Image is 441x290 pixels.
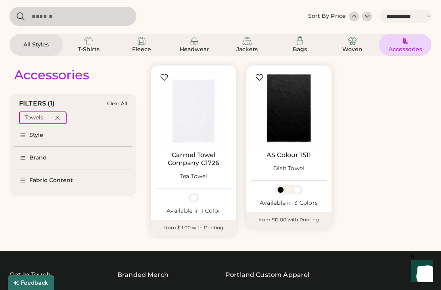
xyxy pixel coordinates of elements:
div: Tea Towel [180,173,207,181]
img: Headwear Icon [190,36,199,46]
a: Carmel Towel Company C1726 [155,151,232,167]
img: Jackets Icon [242,36,252,46]
div: from $11.00 with Printing [151,220,236,236]
div: Towels [25,114,43,122]
img: Accessories Icon [401,36,410,46]
div: Brand [29,154,47,162]
div: Branded Merch [117,270,169,280]
img: AS Colour 1511 Dish Towel [251,70,327,146]
img: T-Shirts Icon [84,36,94,46]
img: Woven Icon [348,36,357,46]
div: Accessories [387,46,423,54]
div: Fabric Content [29,177,73,184]
div: Clear All [107,101,127,106]
div: Jackets [229,46,265,54]
div: All Styles [18,41,54,49]
div: Fleece [124,46,159,54]
img: Bags Icon [295,36,305,46]
a: Portland Custom Apparel [225,270,309,280]
div: Sort By Price [308,12,346,20]
div: Dish Towel [273,165,305,173]
div: Accessories [14,67,89,83]
a: AS Colour 1511 [267,151,311,159]
img: Fleece Icon [137,36,146,46]
div: from $12.00 with Printing [246,212,332,228]
div: Bags [282,46,318,54]
div: Available in 3 Colors [251,199,327,207]
img: Carmel Towel Company C1726 Tea Towel [155,70,232,146]
div: FILTERS (1) [19,99,55,108]
div: Style [29,131,44,139]
div: Get In Touch [10,270,51,280]
div: Available in 1 Color [155,207,232,215]
div: Woven [335,46,370,54]
div: T-Shirts [71,46,107,54]
div: Headwear [176,46,212,54]
iframe: Front Chat [403,254,437,288]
